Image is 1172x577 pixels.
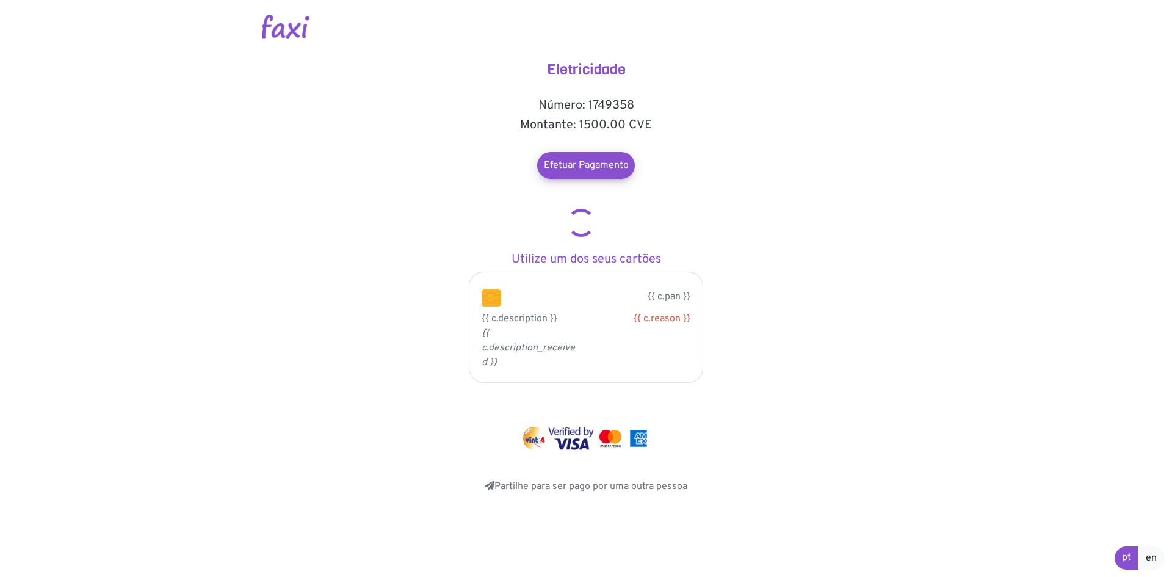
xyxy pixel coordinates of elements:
[519,289,690,304] p: {{ c.pan }}
[464,61,708,79] h4: Eletricidade
[595,311,690,326] div: {{ c.reason }}
[596,427,624,450] img: mastercard
[522,427,546,450] img: vinti4
[1115,546,1138,570] a: pt
[1138,546,1165,570] a: en
[548,427,594,450] img: visa
[485,481,687,493] a: Partilhe para ser pago por uma outra pessoa
[482,289,501,307] img: chip.png
[482,313,557,325] span: {{ c.description }}
[464,98,708,113] h5: Número: 1749358
[464,118,708,132] h5: Montante: 1500.00 CVE
[537,152,635,179] a: Efetuar Pagamento
[464,252,708,267] h5: Utilize um dos seus cartões
[627,427,650,450] img: mastercard
[482,327,575,369] i: {{ c.description_received }}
